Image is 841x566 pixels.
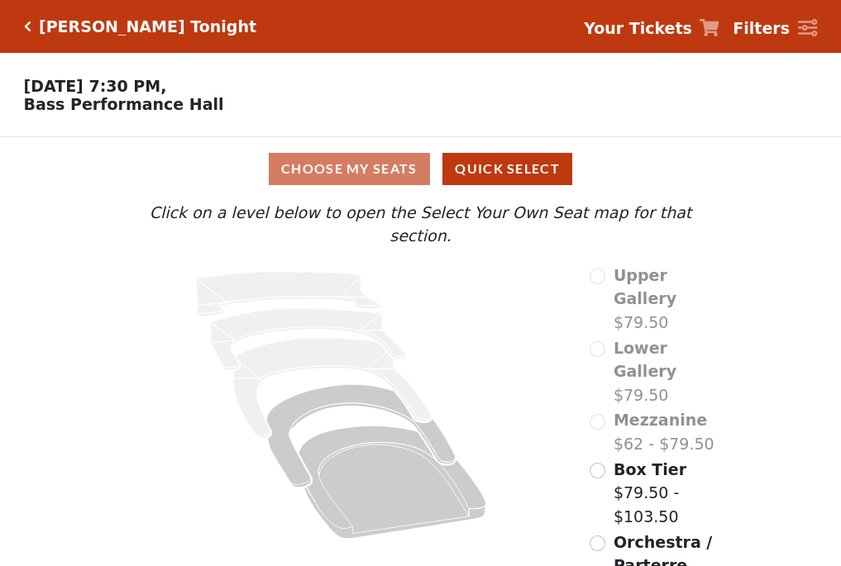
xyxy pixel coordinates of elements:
path: Upper Gallery - Seats Available: 0 [197,272,382,316]
label: $79.50 [614,336,724,407]
span: Box Tier [614,460,686,478]
label: $79.50 - $103.50 [614,458,724,529]
span: Lower Gallery [614,339,676,381]
path: Lower Gallery - Seats Available: 0 [211,308,407,370]
button: Quick Select [442,153,572,185]
path: Orchestra / Parterre Circle - Seats Available: 524 [299,426,487,539]
a: Filters [733,17,817,40]
strong: Filters [733,19,790,37]
span: Upper Gallery [614,266,676,308]
p: Click on a level below to open the Select Your Own Seat map for that section. [117,201,724,248]
span: Mezzanine [614,411,707,429]
strong: Your Tickets [584,19,692,37]
h5: [PERSON_NAME] Tonight [39,17,256,36]
label: $62 - $79.50 [614,408,714,455]
label: $79.50 [614,264,724,335]
a: Your Tickets [584,17,719,40]
a: Click here to go back to filters [24,21,31,32]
